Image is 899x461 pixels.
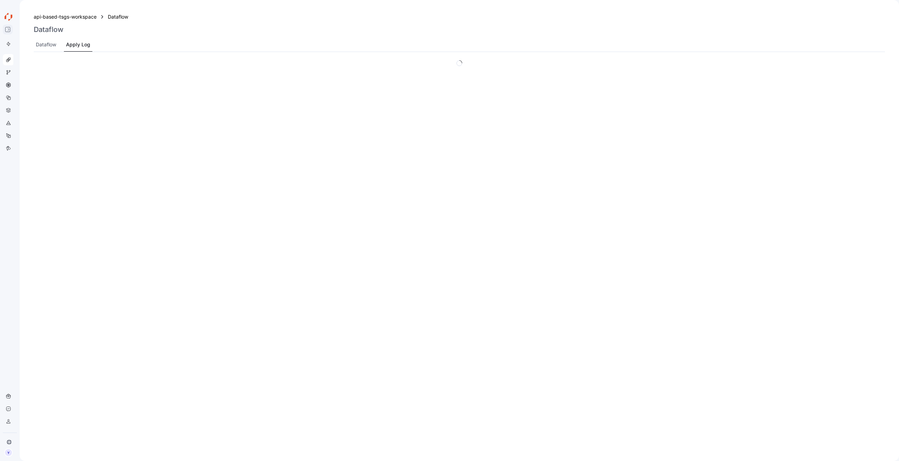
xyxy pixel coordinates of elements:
h3: Dataflow [34,25,64,34]
a: api-based-tsgs-workspace [34,13,97,21]
div: Y [4,448,13,457]
a: Dataflow [108,13,132,21]
div: Apply Log [66,41,90,48]
div: Dataflow [36,41,56,48]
